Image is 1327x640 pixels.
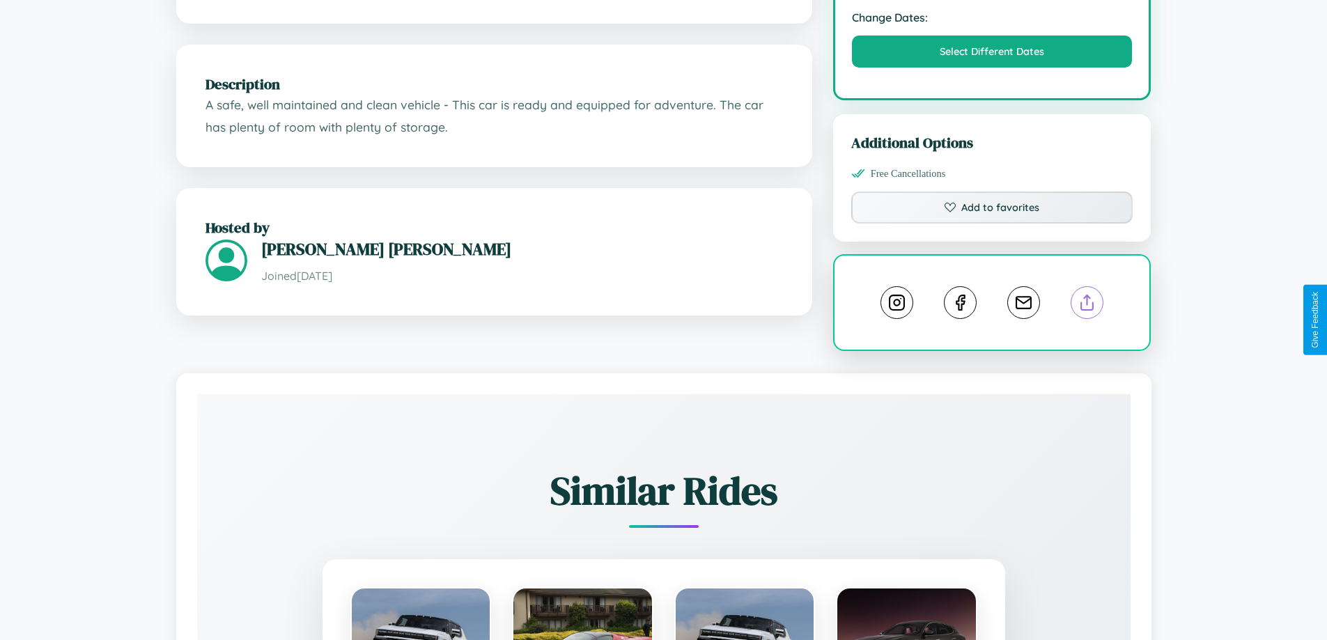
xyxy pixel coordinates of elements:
[852,10,1133,24] strong: Change Dates:
[852,36,1133,68] button: Select Different Dates
[1310,292,1320,348] div: Give Feedback
[851,132,1133,153] h3: Additional Options
[871,168,946,180] span: Free Cancellations
[205,74,783,94] h2: Description
[246,464,1082,517] h2: Similar Rides
[261,237,783,260] h3: [PERSON_NAME] [PERSON_NAME]
[261,266,783,286] p: Joined [DATE]
[851,192,1133,224] button: Add to favorites
[205,217,783,237] h2: Hosted by
[205,94,783,138] p: A safe, well maintained and clean vehicle - This car is ready and equipped for adventure. The car...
